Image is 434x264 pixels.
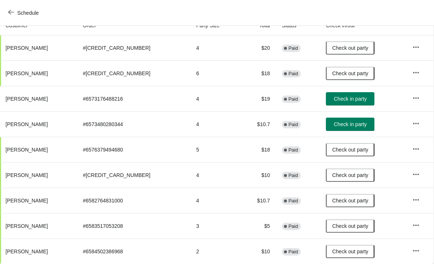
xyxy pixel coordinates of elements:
td: 4 [190,111,241,137]
button: Check in party [326,92,374,105]
span: Schedule [17,10,39,16]
span: [PERSON_NAME] [6,121,48,127]
td: $10.7 [241,111,276,137]
button: Check out party [326,219,374,233]
td: $10 [241,239,276,264]
td: # 6584502386968 [77,239,190,264]
span: Check out party [332,147,368,153]
button: Check out party [326,41,374,55]
td: 5 [190,137,241,162]
td: 2 [190,239,241,264]
td: # [CREDIT_CARD_NUMBER] [77,35,190,60]
button: Check out party [326,245,374,258]
span: [PERSON_NAME] [6,249,48,254]
span: Check out party [332,45,368,51]
td: $10.7 [241,188,276,213]
td: # 6573176488216 [77,86,190,111]
span: Paid [288,71,298,77]
td: $5 [241,213,276,239]
span: Paid [288,122,298,128]
button: Schedule [4,6,45,20]
span: Paid [288,223,298,229]
td: # [CREDIT_CARD_NUMBER] [77,60,190,86]
td: $10 [241,162,276,188]
td: # [CREDIT_CARD_NUMBER] [77,162,190,188]
span: Paid [288,173,298,178]
span: [PERSON_NAME] [6,45,48,51]
span: Check out party [332,198,368,204]
span: Check out party [332,70,368,76]
button: Check out party [326,194,374,207]
span: Paid [288,96,298,102]
td: 3 [190,213,241,239]
td: $18 [241,60,276,86]
button: Check out party [326,67,374,80]
span: Paid [288,147,298,153]
td: 4 [190,86,241,111]
span: Paid [288,249,298,255]
td: # 6576379494680 [77,137,190,162]
td: $20 [241,35,276,60]
span: Check out party [332,223,368,229]
td: $18 [241,137,276,162]
span: [PERSON_NAME] [6,198,48,204]
button: Check out party [326,143,374,156]
td: # 6573480280344 [77,111,190,137]
span: Paid [288,45,298,51]
span: [PERSON_NAME] [6,70,48,76]
span: [PERSON_NAME] [6,172,48,178]
span: [PERSON_NAME] [6,147,48,153]
td: # 6583517053208 [77,213,190,239]
td: # 6582764831000 [77,188,190,213]
td: 4 [190,188,241,213]
span: Paid [288,198,298,204]
td: 4 [190,162,241,188]
span: Check out party [332,172,368,178]
button: Check out party [326,169,374,182]
span: [PERSON_NAME] [6,96,48,102]
span: Check in party [334,96,367,102]
td: $19 [241,86,276,111]
span: Check out party [332,249,368,254]
td: 4 [190,35,241,60]
span: [PERSON_NAME] [6,223,48,229]
span: Check in party [334,121,367,127]
button: Check in party [326,118,374,131]
td: 6 [190,60,241,86]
